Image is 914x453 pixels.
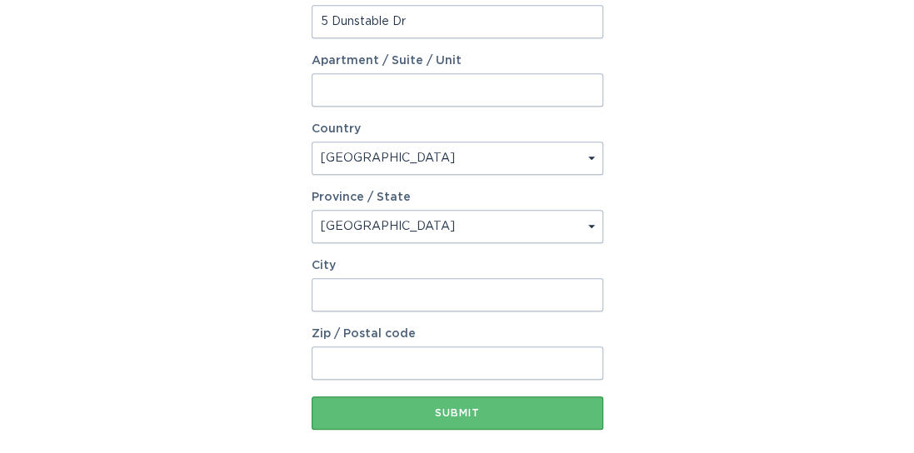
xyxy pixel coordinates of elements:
[312,55,603,67] label: Apartment / Suite / Unit
[312,396,603,430] button: Submit
[312,192,411,203] label: Province / State
[312,260,603,271] label: City
[320,408,595,418] div: Submit
[312,328,603,340] label: Zip / Postal code
[312,123,361,135] label: Country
